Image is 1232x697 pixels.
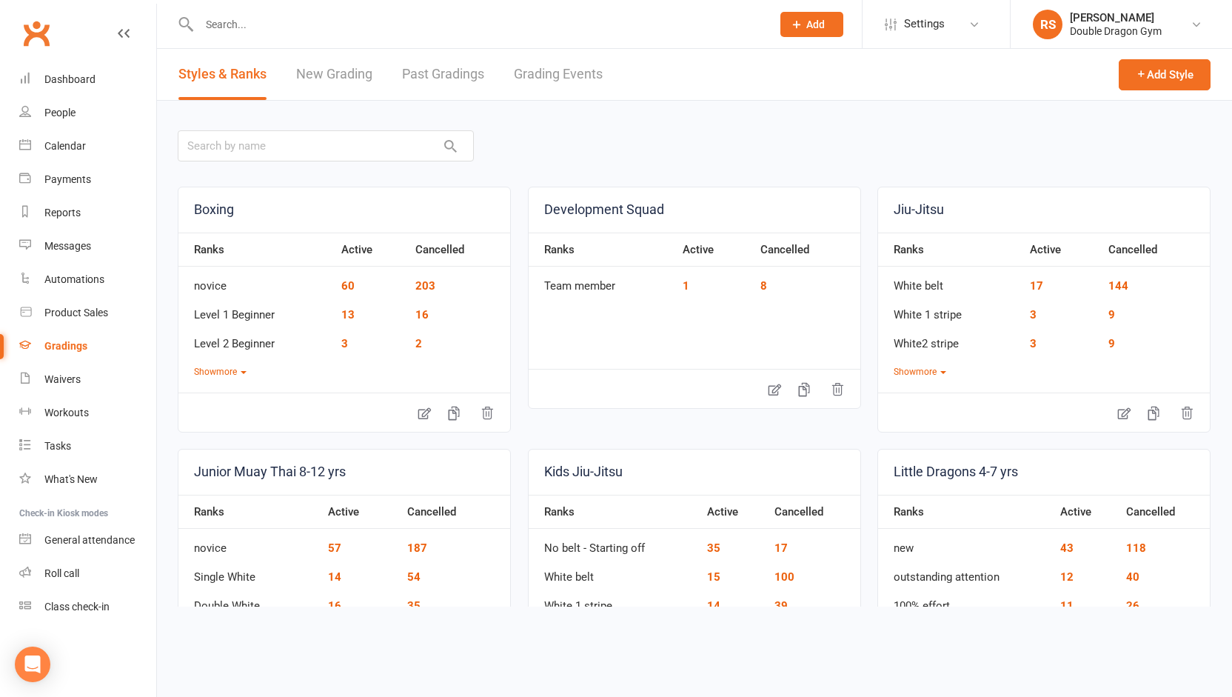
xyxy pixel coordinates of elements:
a: Class kiosk mode [19,590,156,624]
a: 8 [760,279,767,293]
a: 16 [415,308,429,321]
button: Add [780,12,843,37]
td: White belt [878,267,1022,296]
td: novice [178,267,334,296]
td: White 1 stripe [529,587,700,616]
a: Junior Muay Thai 8-12 yrs [178,450,510,495]
th: Active [334,233,408,267]
div: Gradings [44,340,87,352]
a: Workouts [19,396,156,430]
td: outstanding attention [878,558,1053,587]
a: Little Dragons 4-7 yrs [878,450,1210,495]
div: Payments [44,173,91,185]
a: 187 [407,541,427,555]
a: Jiu-Jitsu [878,187,1210,233]
a: 14 [328,570,341,584]
td: White belt [529,558,700,587]
td: No belt - Starting off [529,529,700,558]
input: Search... [195,14,761,35]
a: 17 [774,541,788,555]
a: 26 [1126,599,1139,613]
a: 39 [774,599,788,613]
a: 43 [1060,541,1074,555]
a: Gradings [19,330,156,363]
a: What's New [19,463,156,496]
td: new [878,529,1053,558]
a: 2 [415,337,422,350]
a: 11 [1060,599,1074,613]
a: 9 [1108,337,1115,350]
a: Clubworx [18,15,55,52]
th: Ranks [878,233,1022,267]
a: Boxing [178,187,510,233]
th: Active [321,495,400,529]
a: Past Gradings [402,49,484,100]
div: What's New [44,473,98,485]
a: 12 [1060,570,1074,584]
a: 40 [1126,570,1139,584]
a: Automations [19,263,156,296]
a: 35 [707,541,720,555]
button: Add Style [1119,59,1211,90]
div: Workouts [44,407,89,418]
a: General attendance kiosk mode [19,524,156,557]
a: 100 [774,570,794,584]
th: Ranks [529,495,700,529]
a: Roll call [19,557,156,590]
td: 100% effort [878,587,1053,616]
a: 3 [1030,308,1037,321]
span: Settings [904,7,945,41]
div: Automations [44,273,104,285]
div: Reports [44,207,81,219]
a: Calendar [19,130,156,163]
a: Development Squad [529,187,860,233]
th: Cancelled [1101,233,1210,267]
a: Kids Jiu-Jitsu [529,450,860,495]
th: Ranks [178,495,321,529]
div: Tasks [44,440,71,452]
a: 1 [683,279,689,293]
button: Showmore [194,365,247,379]
div: Open Intercom Messenger [15,647,50,682]
a: Messages [19,230,156,263]
a: 13 [341,308,355,321]
a: New Grading [296,49,372,100]
a: 9 [1108,308,1115,321]
div: Roll call [44,567,79,579]
td: Level 2 Beginner [178,324,334,353]
div: People [44,107,76,119]
div: Calendar [44,140,86,152]
div: Class check-in [44,601,110,613]
a: 118 [1126,541,1146,555]
div: Waivers [44,373,81,385]
a: 60 [341,279,355,293]
th: Active [1022,233,1101,267]
a: 17 [1030,279,1043,293]
button: Showmore [894,365,946,379]
th: Active [1053,495,1119,529]
td: Team member [529,267,676,296]
a: Grading Events [514,49,603,100]
th: Cancelled [753,233,860,267]
th: Cancelled [400,495,510,529]
td: Double White [178,587,321,616]
td: Single White [178,558,321,587]
a: Waivers [19,363,156,396]
a: Product Sales [19,296,156,330]
a: Dashboard [19,63,156,96]
div: [PERSON_NAME] [1070,11,1162,24]
th: Ranks [529,233,676,267]
a: 16 [328,599,341,613]
a: 35 [407,599,421,613]
td: White2 stripe [878,324,1022,353]
div: Messages [44,240,91,252]
div: Dashboard [44,73,96,85]
th: Cancelled [767,495,860,529]
a: 14 [707,599,720,613]
a: 203 [415,279,435,293]
div: Product Sales [44,307,108,319]
a: 57 [328,541,341,555]
a: Payments [19,163,156,196]
div: Double Dragon Gym [1070,24,1162,38]
a: People [19,96,156,130]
